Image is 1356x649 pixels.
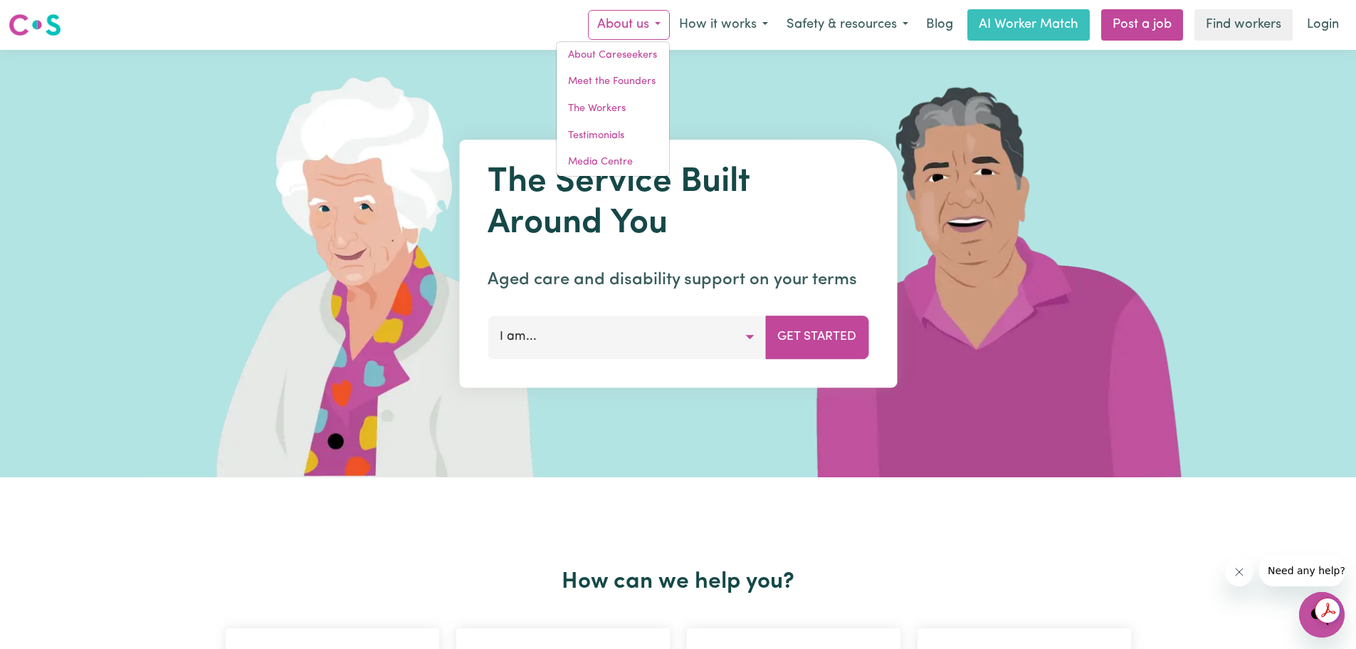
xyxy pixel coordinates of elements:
a: The Workers [557,95,669,123]
a: Testimonials [557,123,669,150]
span: Need any help? [9,10,86,21]
h2: How can we help you? [217,568,1140,596]
p: Aged care and disability support on your terms [488,267,868,293]
a: Blog [918,9,962,41]
a: AI Worker Match [967,9,1090,41]
a: Login [1298,9,1347,41]
iframe: Message from company [1259,555,1345,586]
img: Careseekers logo [9,12,61,38]
a: Careseekers logo [9,9,61,41]
button: I am... [488,316,766,358]
button: Safety & resources [777,10,918,40]
div: About us [556,41,670,177]
h1: The Service Built Around You [488,162,868,244]
a: Post a job [1101,9,1183,41]
button: Get Started [765,316,868,358]
button: How it works [670,10,777,40]
a: Find workers [1194,9,1293,41]
iframe: Close message [1225,558,1253,586]
a: Meet the Founders [557,68,669,95]
a: Media Centre [557,149,669,176]
iframe: Button to launch messaging window [1299,592,1345,638]
a: About Careseekers [557,42,669,69]
button: About us [588,10,670,40]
